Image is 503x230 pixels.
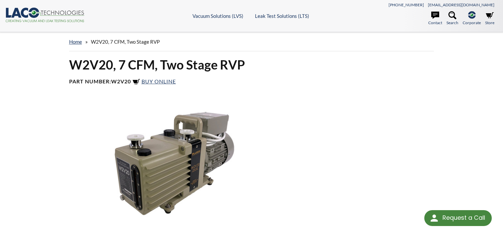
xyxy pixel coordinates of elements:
[255,13,309,19] a: Leak Test Solutions (LTS)
[69,39,82,45] a: home
[389,2,424,7] a: [PHONE_NUMBER]
[428,2,494,7] a: [EMAIL_ADDRESS][DOMAIN_NAME]
[91,39,160,45] span: W2V20, 7 CFM, Two Stage RVP
[132,78,176,84] a: Buy Online
[192,13,243,19] a: Vacuum Solutions (LVS)
[463,20,481,26] span: Corporate
[424,210,492,226] div: Request a Call
[485,11,494,26] a: Store
[65,102,284,225] img: W2V20 Rotary Vane Pump image
[69,32,434,51] div: »
[69,57,434,73] h1: W2V20, 7 CFM, Two Stage RVP
[428,11,442,26] a: Contact
[446,11,458,26] a: Search
[429,213,440,223] img: round button
[442,210,485,225] div: Request a Call
[69,78,434,86] h4: Part Number:
[111,78,131,84] b: W2V20
[142,78,176,84] span: Buy Online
